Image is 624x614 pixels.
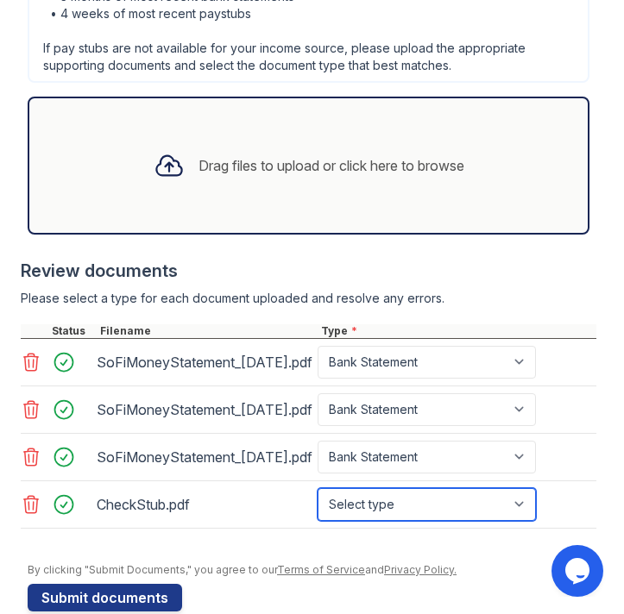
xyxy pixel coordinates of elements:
[552,545,607,597] iframe: chat widget
[21,290,596,307] div: Please select a type for each document uploaded and resolve any errors.
[97,396,311,423] div: SoFiMoneyStatement_[DATE].pdf
[199,155,464,176] div: Drag files to upload or click here to browse
[48,324,97,338] div: Status
[97,443,311,471] div: SoFiMoneyStatement_[DATE].pdf
[28,563,596,577] div: By clicking "Submit Documents," you agree to our and
[28,584,182,611] button: Submit documents
[318,324,596,338] div: Type
[97,324,318,338] div: Filename
[97,491,311,518] div: CheckStub.pdf
[277,563,365,576] a: Terms of Service
[97,348,311,376] div: SoFiMoneyStatement_[DATE].pdf
[384,563,457,576] a: Privacy Policy.
[21,259,596,283] div: Review documents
